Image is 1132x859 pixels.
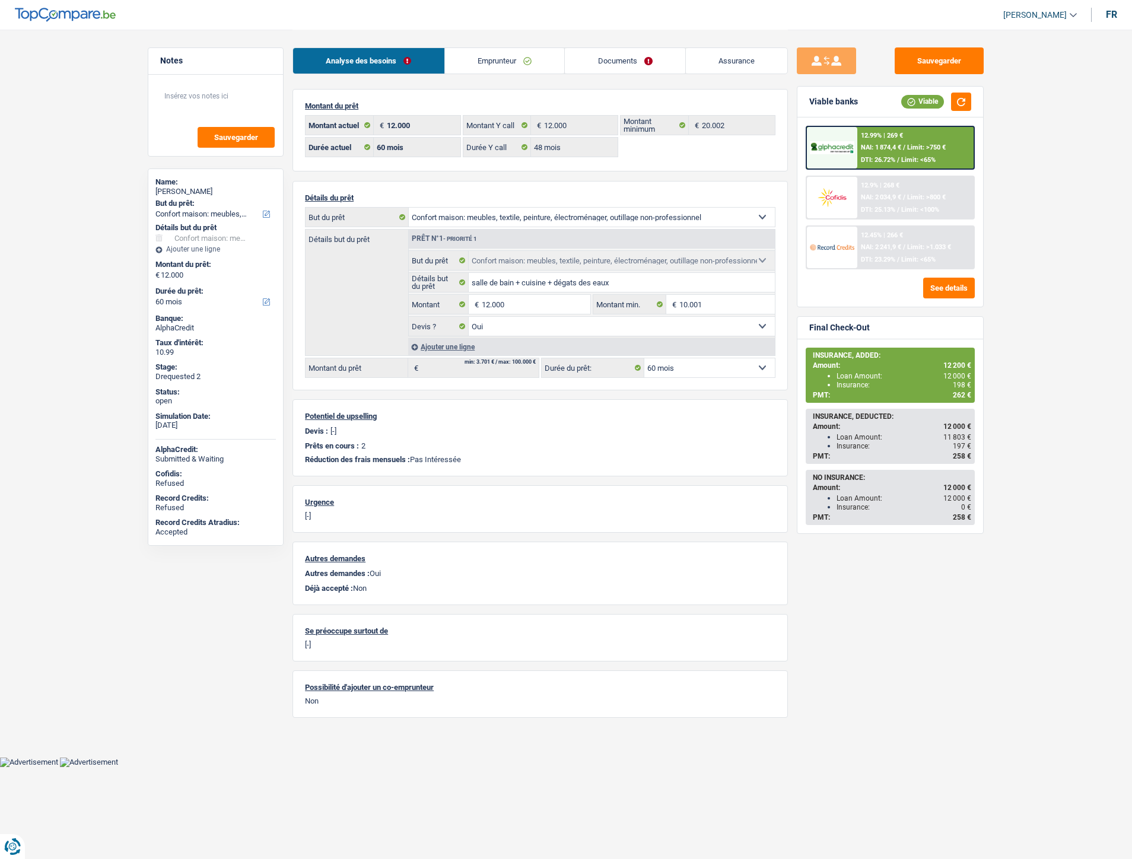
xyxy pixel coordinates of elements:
span: / [897,256,899,263]
div: Submitted & Waiting [155,454,276,464]
label: Montant du prêt: [155,260,274,269]
div: min: 3.701 € / max: 100.000 € [465,359,536,365]
div: 12.9% | 268 € [861,182,899,189]
div: PMT: [813,452,971,460]
label: Montant min. [593,295,666,314]
span: 12 000 € [943,483,971,492]
label: Durée du prêt: [155,287,274,296]
span: Limit: >800 € [907,193,946,201]
span: Limit: <65% [901,256,936,263]
div: INSURANCE, DEDUCTED: [813,412,971,421]
span: NAI: 2 034,9 € [861,193,901,201]
span: Déjà accepté : [305,584,353,593]
label: Durée actuel [306,138,374,157]
div: Amount: [813,361,971,370]
span: € [689,116,702,135]
span: € [531,116,544,135]
p: Prêts en cours : [305,441,359,450]
span: DTI: 26.72% [861,156,895,164]
button: Sauvegarder [895,47,984,74]
span: NAI: 1 874,4 € [861,144,901,151]
div: Ajouter une ligne [155,245,276,253]
div: Insurance: [837,442,971,450]
div: Amount: [813,483,971,492]
p: Oui [305,569,775,578]
span: 258 € [953,452,971,460]
div: Record Credits Atradius: [155,518,276,527]
button: Sauvegarder [198,127,275,148]
p: [-] [330,427,336,435]
span: 258 € [953,513,971,521]
span: € [374,116,387,135]
div: Loan Amount: [837,372,971,380]
div: Refused [155,479,276,488]
div: [PERSON_NAME] [155,187,276,196]
span: 262 € [953,391,971,399]
div: 12.45% | 266 € [861,231,903,239]
span: 12 000 € [943,494,971,502]
span: € [408,358,421,377]
div: Taux d'intérêt: [155,338,276,348]
span: Limit: <100% [901,206,939,214]
div: open [155,396,276,406]
div: 10.99 [155,348,276,357]
label: Montant [409,295,469,314]
label: Montant minimum [621,116,689,135]
label: Montant Y call [463,116,532,135]
img: AlphaCredit [810,141,854,155]
span: - Priorité 1 [443,236,477,242]
div: Détails but du prêt [155,223,276,233]
p: Urgence [305,498,775,507]
h5: Notes [160,56,271,66]
span: Sauvegarder [214,133,258,141]
span: Limit: >750 € [907,144,946,151]
div: Cofidis: [155,469,276,479]
div: Ajouter une ligne [408,338,775,355]
span: / [897,206,899,214]
label: Durée du prêt: [542,358,644,377]
p: Autres demandes [305,554,775,563]
div: Accepted [155,527,276,537]
label: But du prêt [409,251,469,270]
div: Prêt n°1 [409,235,480,243]
p: Non [305,584,775,593]
div: Banque: [155,314,276,323]
div: Insurance: [837,503,971,511]
img: Advertisement [60,758,118,767]
div: PMT: [813,513,971,521]
label: Détails but du prêt [409,273,469,292]
a: Documents [565,48,685,74]
span: Limit: <65% [901,156,936,164]
span: 12 200 € [943,361,971,370]
span: 11 803 € [943,433,971,441]
a: [PERSON_NAME] [994,5,1077,25]
div: Stage: [155,362,276,372]
span: 12 000 € [943,422,971,431]
p: 2 [361,441,365,450]
img: Cofidis [810,186,854,208]
button: See details [923,278,975,298]
div: Final Check-Out [809,323,870,333]
span: € [469,295,482,314]
span: Autres demandes : [305,569,370,578]
div: Loan Amount: [837,494,971,502]
span: € [666,295,679,314]
div: AlphaCredit [155,323,276,333]
div: Viable [901,95,944,108]
a: Analyse des besoins [293,48,444,74]
span: DTI: 23.29% [861,256,895,263]
div: Refused [155,503,276,513]
span: 197 € [953,442,971,450]
a: Emprunteur [445,48,565,74]
p: Pas Intéressée [305,455,775,464]
div: [DATE] [155,421,276,430]
p: Potentiel de upselling [305,412,775,421]
div: Record Credits: [155,494,276,503]
span: Limit: >1.033 € [907,243,951,251]
label: Montant actuel [306,116,374,135]
img: TopCompare Logo [15,8,116,22]
img: Record Credits [810,236,854,258]
p: [-] [305,640,775,649]
span: € [155,271,160,280]
div: Simulation Date: [155,412,276,421]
